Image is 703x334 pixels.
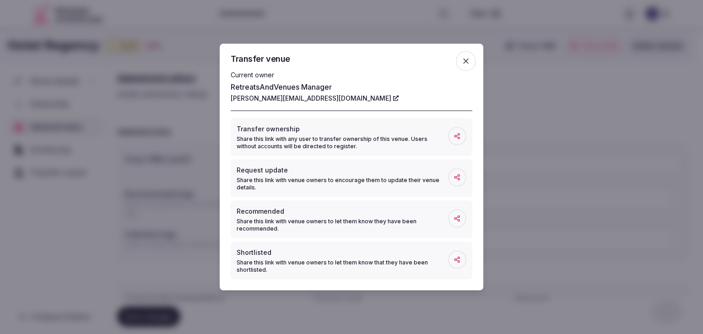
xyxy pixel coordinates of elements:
[237,218,448,232] p: Share this link with venue owners to let them know they have been recommended.
[237,248,448,257] p: Shortlisted
[237,207,448,216] p: Recommended
[231,55,472,63] h2: Transfer venue
[237,259,448,274] p: Share this link with venue owners to let them know that they have been shortlisted.
[231,81,472,92] p: RetreatsAndVenues Manager
[237,124,448,134] p: Transfer ownership
[237,177,448,191] p: Share this link with venue owners to encourage them to update their venue details.
[237,135,448,150] p: Share this link with any user to transfer ownership of this venue. Users without accounts will be...
[231,160,472,197] button: Request updateShare this link with venue owners to encourage them to update their venue details.
[231,119,472,156] button: Transfer ownershipShare this link with any user to transfer ownership of this venue. Users withou...
[231,70,472,80] p: Current owner
[231,94,399,103] a: [PERSON_NAME][EMAIL_ADDRESS][DOMAIN_NAME]
[231,242,472,280] button: ShortlistedShare this link with venue owners to let them know that they have been shortlisted.
[231,201,472,238] button: RecommendedShare this link with venue owners to let them know they have been recommended.
[237,166,448,175] p: Request update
